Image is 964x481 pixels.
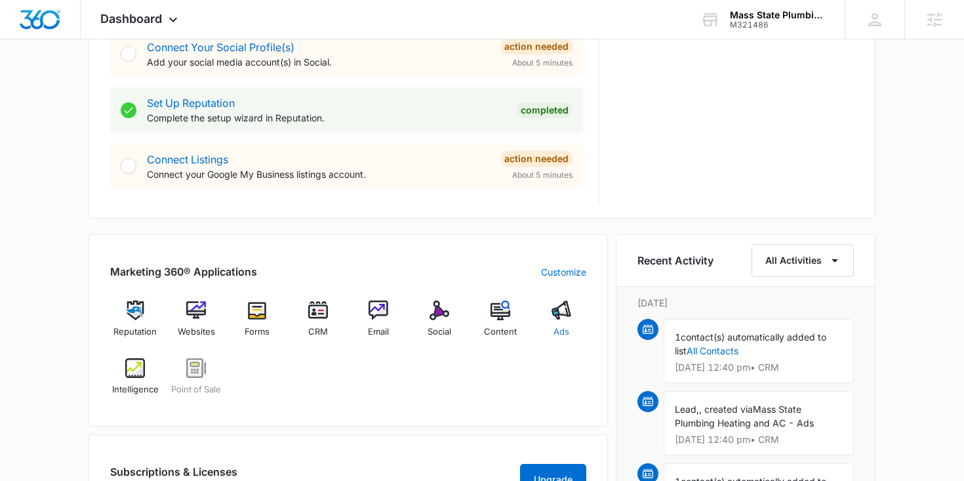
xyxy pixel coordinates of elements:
[428,325,451,339] span: Social
[100,12,162,26] span: Dashboard
[171,301,222,348] a: Websites
[112,383,159,396] span: Intelligence
[113,325,157,339] span: Reputation
[110,301,161,348] a: Reputation
[292,301,343,348] a: CRM
[147,55,490,69] p: Add your social media account(s) in Social.
[353,301,404,348] a: Email
[675,404,699,415] span: Lead,
[232,301,283,348] a: Forms
[752,244,854,277] button: All Activities
[541,265,586,279] a: Customize
[637,253,713,268] h6: Recent Activity
[147,96,235,110] a: Set Up Reputation
[110,264,257,280] h2: Marketing 360® Applications
[687,345,738,356] a: All Contacts
[730,10,826,20] div: account name
[147,167,490,181] p: Connect your Google My Business listings account.
[484,325,517,339] span: Content
[699,404,753,415] span: , created via
[730,20,826,30] div: account id
[475,301,526,348] a: Content
[637,296,854,310] p: [DATE]
[512,57,572,69] span: About 5 minutes
[675,363,843,372] p: [DATE] 12:40 pm • CRM
[414,301,465,348] a: Social
[517,102,572,118] div: Completed
[512,169,572,181] span: About 5 minutes
[171,358,222,406] a: Point of Sale
[147,41,294,54] a: Connect Your Social Profile(s)
[675,331,681,343] span: 1
[171,383,221,396] span: Point of Sale
[536,301,586,348] a: Ads
[675,331,826,356] span: contact(s) automatically added to list
[553,325,569,339] span: Ads
[675,435,843,444] p: [DATE] 12:40 pm • CRM
[500,39,572,54] div: Action Needed
[110,358,161,406] a: Intelligence
[308,325,328,339] span: CRM
[147,111,506,125] p: Complete the setup wizard in Reputation.
[500,151,572,167] div: Action Needed
[178,325,215,339] span: Websites
[368,325,389,339] span: Email
[147,153,228,166] a: Connect Listings
[245,325,270,339] span: Forms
